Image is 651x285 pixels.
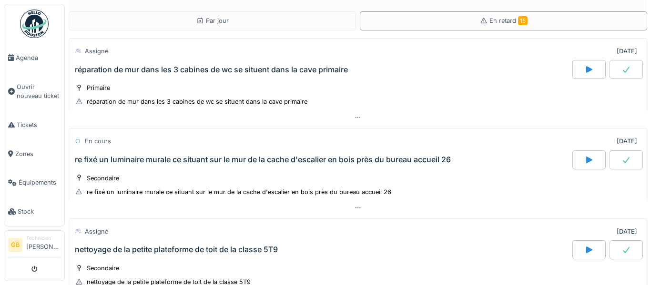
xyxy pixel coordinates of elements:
span: Tickets [17,120,61,129]
span: Zones [15,149,61,158]
li: [PERSON_NAME] [26,235,61,255]
span: Équipements [19,178,61,187]
div: [DATE] [617,137,637,146]
a: Zones [4,139,64,168]
div: Assigné [85,47,108,56]
div: [DATE] [617,227,637,236]
div: En cours [85,137,111,146]
div: Primaire [87,83,110,92]
a: Agenda [4,43,64,72]
div: nettoyage de la petite plateforme de toit de la classe 5T9 [75,245,278,254]
div: Par jour [196,16,229,25]
a: Équipements [4,168,64,197]
div: [DATE] [617,47,637,56]
div: réparation de mur dans les 3 cabines de wc se situent dans la cave primaire [87,97,307,106]
a: Ouvrir nouveau ticket [4,72,64,110]
span: Agenda [16,53,61,62]
div: re fixé un luminaire murale ce situant sur le mur de la cache d'escalier en bois près du bureau a... [87,187,391,197]
img: Badge_color-CXgf-gQk.svg [20,10,49,38]
span: 15 [518,16,528,25]
li: GB [8,238,22,252]
div: Secondaire [87,174,119,183]
div: Secondaire [87,264,119,273]
div: Assigné [85,227,108,236]
span: Stock [18,207,61,216]
div: Technicien [26,235,61,242]
span: Ouvrir nouveau ticket [17,82,61,100]
a: Tickets [4,110,64,139]
a: GB Technicien[PERSON_NAME] [8,235,61,257]
div: réparation de mur dans les 3 cabines de wc se situent dans la cave primaire [75,65,348,74]
a: Stock [4,197,64,226]
div: re fixé un luminaire murale ce situant sur le mur de la cache d'escalier en bois près du bureau a... [75,155,451,164]
span: En retard [489,17,528,24]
